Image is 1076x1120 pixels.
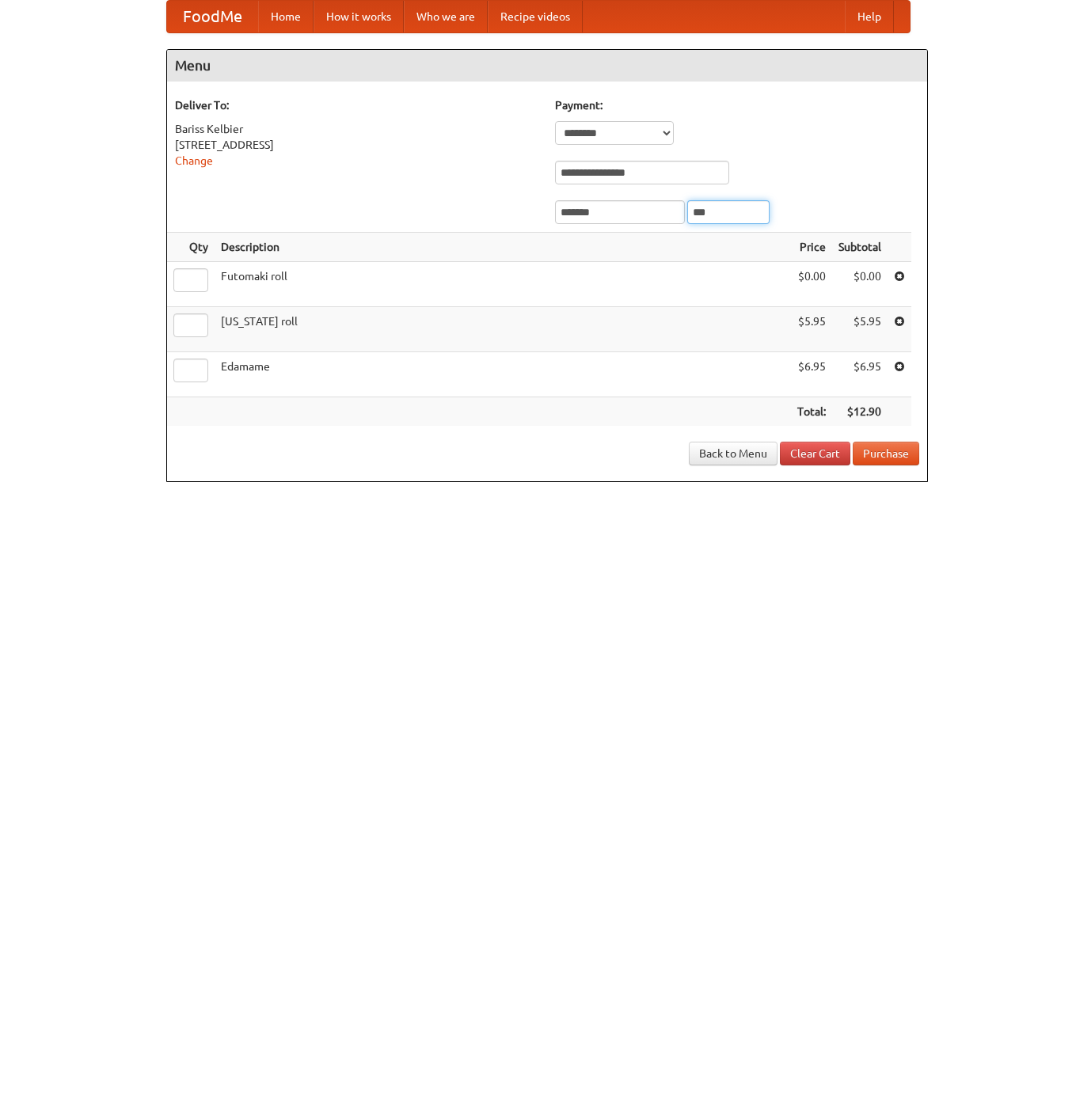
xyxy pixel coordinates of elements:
th: Total: [791,397,832,427]
h4: Menu [167,50,927,82]
td: $6.95 [791,352,832,397]
td: $6.95 [832,352,888,397]
th: Subtotal [832,233,888,262]
td: [US_STATE] roll [215,307,791,352]
div: [STREET_ADDRESS] [175,137,539,153]
th: $12.90 [832,397,888,427]
h5: Deliver To: [175,97,539,113]
a: Recipe videos [488,1,583,32]
td: Futomaki roll [215,262,791,307]
th: Qty [167,233,215,262]
div: Bariss Kelbier [175,121,539,137]
th: Description [215,233,791,262]
a: How it works [314,1,404,32]
td: $5.95 [791,307,832,352]
button: Purchase [853,442,919,465]
a: Who we are [404,1,488,32]
a: Back to Menu [689,442,778,465]
a: FoodMe [167,1,258,32]
td: $5.95 [832,307,888,352]
td: $0.00 [791,262,832,307]
h5: Payment: [555,97,919,113]
a: Clear Cart [780,442,850,465]
a: Home [258,1,314,32]
th: Price [791,233,832,262]
a: Change [175,154,213,167]
td: Edamame [215,352,791,397]
a: Help [845,1,894,32]
td: $0.00 [832,262,888,307]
